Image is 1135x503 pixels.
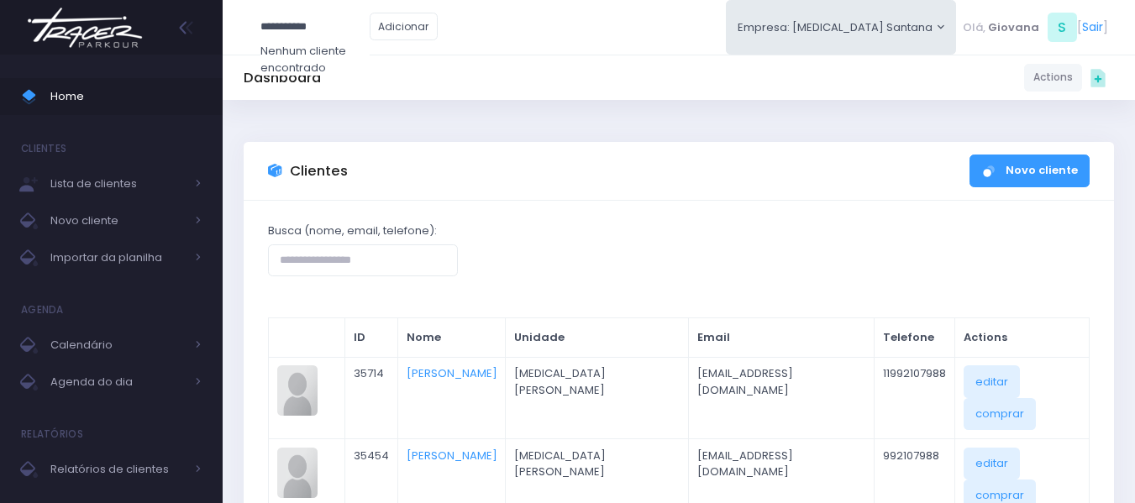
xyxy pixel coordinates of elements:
[290,163,348,180] h3: Clientes
[956,8,1114,46] div: [ ]
[954,318,1089,358] th: Actions
[50,458,185,480] span: Relatórios de clientes
[370,13,439,40] a: Adicionar
[875,318,955,358] th: Telefone
[1048,13,1077,42] span: S
[969,155,1090,187] a: Novo cliente
[963,19,985,36] span: Olá,
[21,417,83,451] h4: Relatórios
[244,70,321,86] h5: Dashboard
[21,293,64,327] h4: Agenda
[50,210,185,232] span: Novo cliente
[1082,18,1103,36] a: Sair
[1024,64,1082,92] a: Actions
[506,318,689,358] th: Unidade
[345,357,398,438] td: 35714
[268,223,437,239] label: Busca (nome, email, telefone):
[50,334,185,356] span: Calendário
[964,365,1020,397] a: editar
[50,247,185,269] span: Importar da planilha
[50,173,185,195] span: Lista de clientes
[345,318,398,358] th: ID
[50,86,202,107] span: Home
[988,19,1039,36] span: Giovana
[964,448,1020,479] a: editar
[689,318,875,358] th: Email
[397,318,506,358] th: Nome
[50,371,185,393] span: Agenda do dia
[407,365,497,381] a: [PERSON_NAME]
[407,448,497,464] a: [PERSON_NAME]
[875,357,955,438] td: 11992107988
[260,43,370,76] div: Nenhum cliente encontrado
[21,132,66,165] h4: Clientes
[964,398,1036,430] a: comprar
[689,357,875,438] td: [EMAIL_ADDRESS][DOMAIN_NAME]
[506,357,689,438] td: [MEDICAL_DATA] [PERSON_NAME]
